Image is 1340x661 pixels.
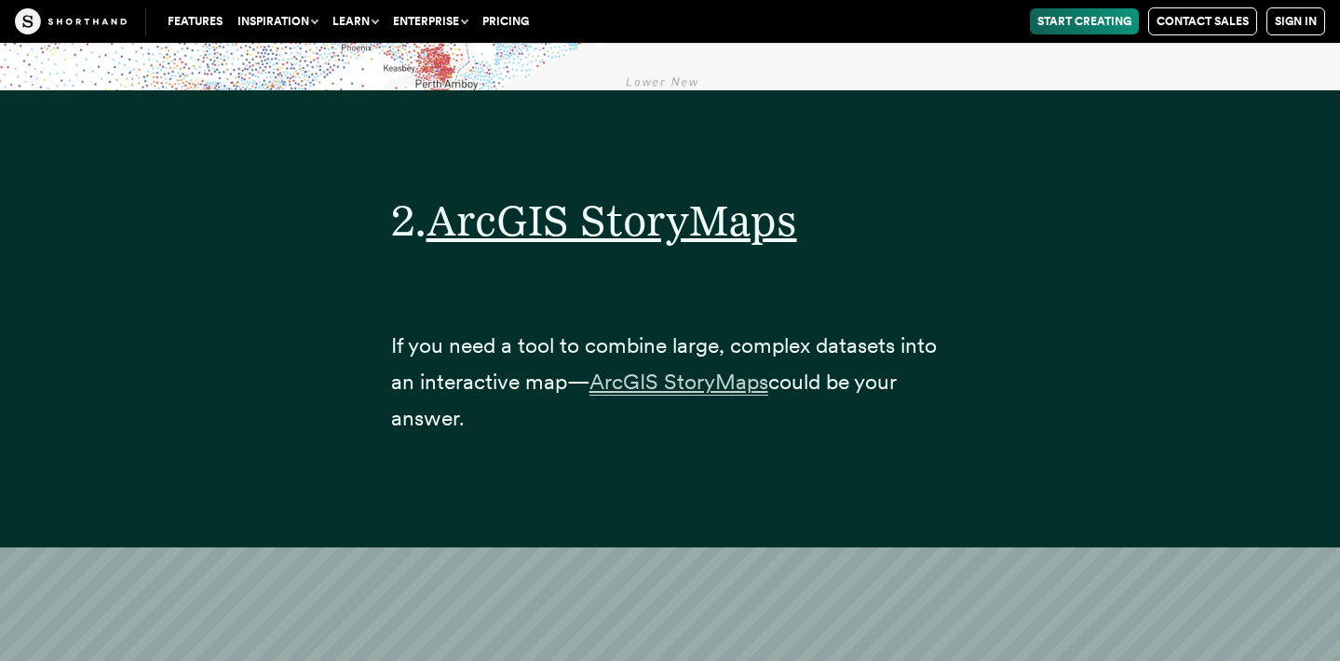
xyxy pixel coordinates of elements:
a: Start Creating [1030,8,1139,34]
button: Enterprise [386,8,475,34]
button: Inspiration [230,8,325,34]
a: ArcGIS StoryMaps [426,195,797,246]
a: Pricing [475,8,536,34]
span: 2. [391,195,426,246]
span: ArcGIS StoryMaps [589,369,768,396]
a: Sign in [1266,7,1325,35]
a: Features [160,8,230,34]
span: could be your answer. [391,369,896,431]
button: Learn [325,8,386,34]
span: If you need a tool to combine large, complex datasets into an interactive map— [391,332,937,395]
a: ArcGIS StoryMaps [589,369,768,395]
img: The Craft [15,8,127,34]
a: Contact Sales [1148,7,1257,35]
